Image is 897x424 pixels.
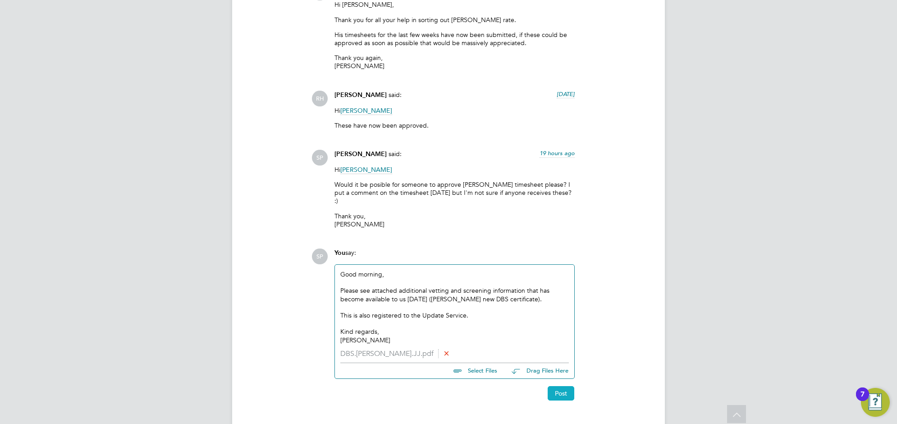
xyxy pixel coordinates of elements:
[334,166,575,174] p: Hi
[312,150,328,166] span: SP
[334,0,575,9] p: Hi [PERSON_NAME],
[504,362,569,381] button: Drag Files Here
[340,350,569,358] li: DBS.[PERSON_NAME].JJ.pdf
[334,249,345,257] span: You
[860,394,865,406] div: 7
[340,106,392,115] span: [PERSON_NAME]
[389,91,402,99] span: said:
[334,16,575,24] p: Thank you for all your help in sorting out [PERSON_NAME] rate.
[548,386,574,401] button: Post
[334,150,387,158] span: [PERSON_NAME]
[334,31,575,47] p: His timesheets for the last few weeks have now been submitted, if these could be approved as soon...
[557,90,575,98] span: [DATE]
[340,327,569,336] div: Kind regards,
[389,150,402,158] span: said:
[334,249,575,264] div: say:
[312,249,328,264] span: SP
[340,286,569,303] div: Please see attached additional vetting and screening information that has become available to us ...
[334,106,575,115] p: Hi
[334,54,575,70] p: Thank you again, [PERSON_NAME]
[340,166,392,174] span: [PERSON_NAME]
[334,212,575,228] p: Thank you, [PERSON_NAME]
[861,388,890,417] button: Open Resource Center, 7 new notifications
[340,336,569,344] div: [PERSON_NAME]
[340,311,569,319] div: This is also registered to the Update Service.
[540,149,575,157] span: 19 hours ago
[312,91,328,106] span: RH
[334,91,387,99] span: [PERSON_NAME]
[334,180,575,205] p: Would it be posible for someone to approve [PERSON_NAME] timesheet please? I put a comment on the...
[334,121,575,129] p: These have now been approved.
[340,270,569,344] div: Good morning,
